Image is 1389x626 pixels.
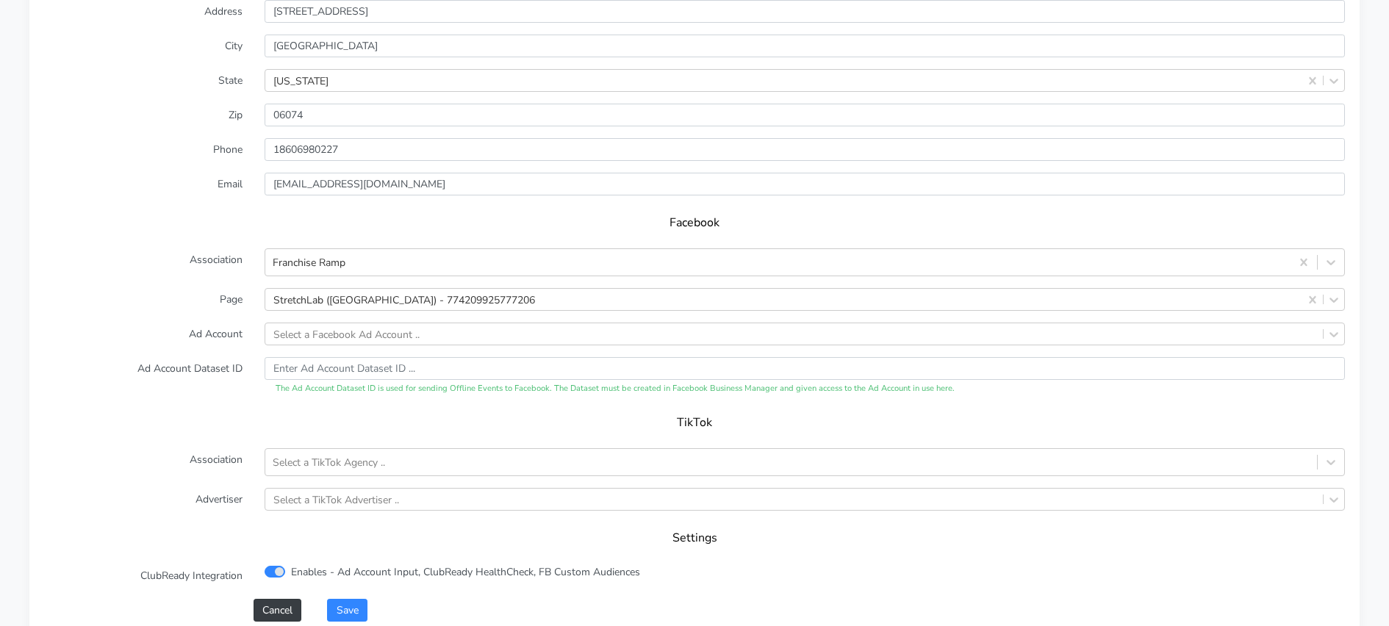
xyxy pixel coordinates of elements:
[273,73,329,88] div: [US_STATE]
[327,599,367,622] button: Save
[265,104,1345,126] input: Enter Zip ..
[33,173,254,195] label: Email
[59,531,1330,545] h5: Settings
[273,292,535,307] div: StretchLab ([GEOGRAPHIC_DATA]) - 774209925777206
[33,357,254,395] label: Ad Account Dataset ID
[33,35,254,57] label: City
[59,416,1330,430] h5: TikTok
[33,448,254,476] label: Association
[273,255,345,270] div: Franchise Ramp
[273,492,399,507] div: Select a TikTok Advertiser ..
[59,216,1330,230] h5: Facebook
[33,564,254,587] label: ClubReady Integration
[33,138,254,161] label: Phone
[33,323,254,345] label: Ad Account
[291,564,640,580] label: Enables - Ad Account Input, ClubReady HealthCheck, FB Custom Audiences
[273,326,420,342] div: Select a Facebook Ad Account ..
[33,104,254,126] label: Zip
[33,248,254,276] label: Association
[33,288,254,311] label: Page
[254,599,301,622] button: Cancel
[265,35,1345,57] input: Enter the City ..
[273,455,385,470] div: Select a TikTok Agency ..
[265,357,1345,380] input: Enter Ad Account Dataset ID ...
[33,69,254,92] label: State
[265,383,1345,395] div: The Ad Account Dataset ID is used for sending Offline Events to Facebook. The Dataset must be cre...
[265,173,1345,195] input: Enter Email ...
[265,138,1345,161] input: Enter phone ...
[33,488,254,511] label: Advertiser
